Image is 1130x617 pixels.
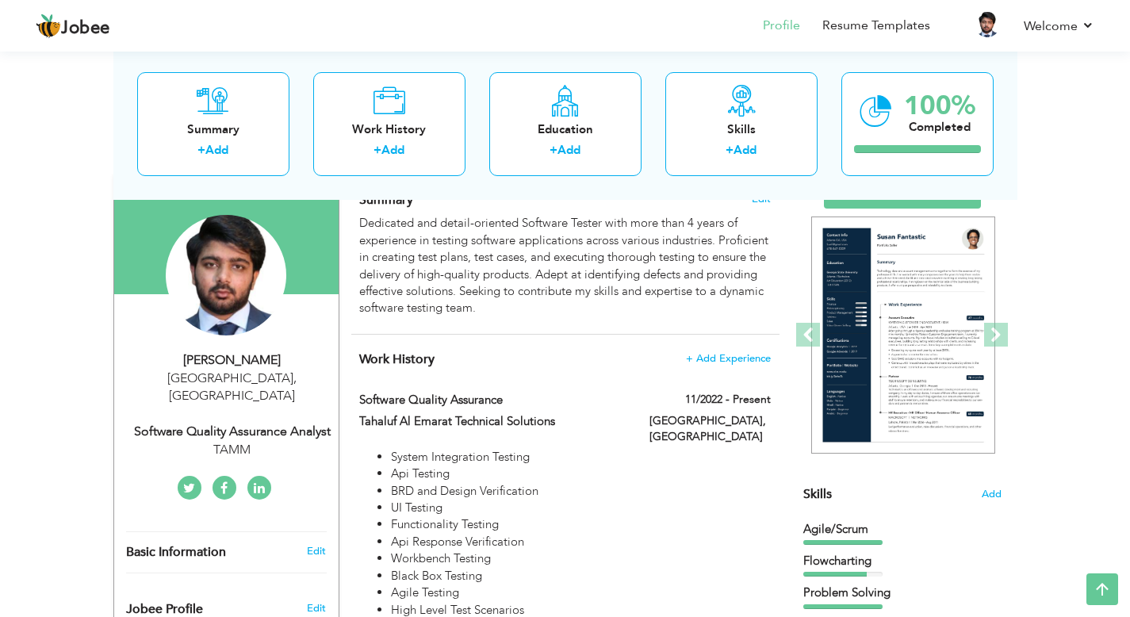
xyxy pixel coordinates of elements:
div: Completed [904,118,975,135]
div: Agile/Scrum [803,521,1002,538]
span: + Add Experience [686,353,771,364]
li: Workbench Testing [391,550,770,567]
div: [GEOGRAPHIC_DATA] [GEOGRAPHIC_DATA] [126,370,339,406]
li: Api Response Verification [391,534,770,550]
a: Welcome [1024,17,1094,36]
div: Skills [678,121,805,137]
span: Jobee [61,20,110,37]
a: Edit [307,544,326,558]
span: , [293,370,297,387]
a: Add [205,142,228,158]
li: Agile Testing [391,584,770,601]
label: + [726,142,734,159]
label: Software Quality Assurance [359,392,626,408]
a: Jobee [36,13,110,39]
span: Edit [307,601,326,615]
div: 100% [904,92,975,118]
div: Summary [150,121,277,137]
label: Tahaluf Al Emarat Technical Solutions [359,413,626,430]
label: 11/2022 - Present [685,392,771,408]
li: UI Testing [391,500,770,516]
div: Dedicated and detail-oriented Software Tester with more than 4 years of experience in testing sof... [359,215,770,317]
div: TAMM [126,441,339,459]
a: Add [381,142,404,158]
a: Resume Templates [822,17,930,35]
label: + [197,142,205,159]
div: Software Quality Assurance Analyst [126,423,339,441]
li: Black Box Testing [391,568,770,584]
h4: This helps to show the companies you have worked for. [359,351,770,367]
img: jobee.io [36,13,61,39]
li: Functionality Testing [391,516,770,533]
span: Edit [752,194,771,205]
label: + [373,142,381,159]
div: [PERSON_NAME] [126,351,339,370]
span: Work History [359,351,435,368]
span: Summary [359,191,413,209]
label: + [550,142,557,159]
div: Education [502,121,629,137]
img: Muhammad Harris Javed [166,215,286,335]
div: Flowcharting [803,553,1002,569]
li: Api Testing [391,466,770,482]
span: Add [982,487,1002,502]
div: Problem Solving [803,584,1002,601]
img: Profile Img [975,12,1000,37]
li: System Integration Testing [391,449,770,466]
label: [GEOGRAPHIC_DATA], [GEOGRAPHIC_DATA] [649,413,771,445]
a: Profile [763,17,800,35]
a: Add [557,142,580,158]
span: Jobee Profile [126,603,203,617]
li: BRD and Design Verification [391,483,770,500]
h4: Adding a summary is a quick and easy way to highlight your experience and interests. [359,192,770,208]
a: Add [734,142,757,158]
span: Basic Information [126,546,226,560]
span: Skills [803,485,832,503]
div: Work History [326,121,453,137]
